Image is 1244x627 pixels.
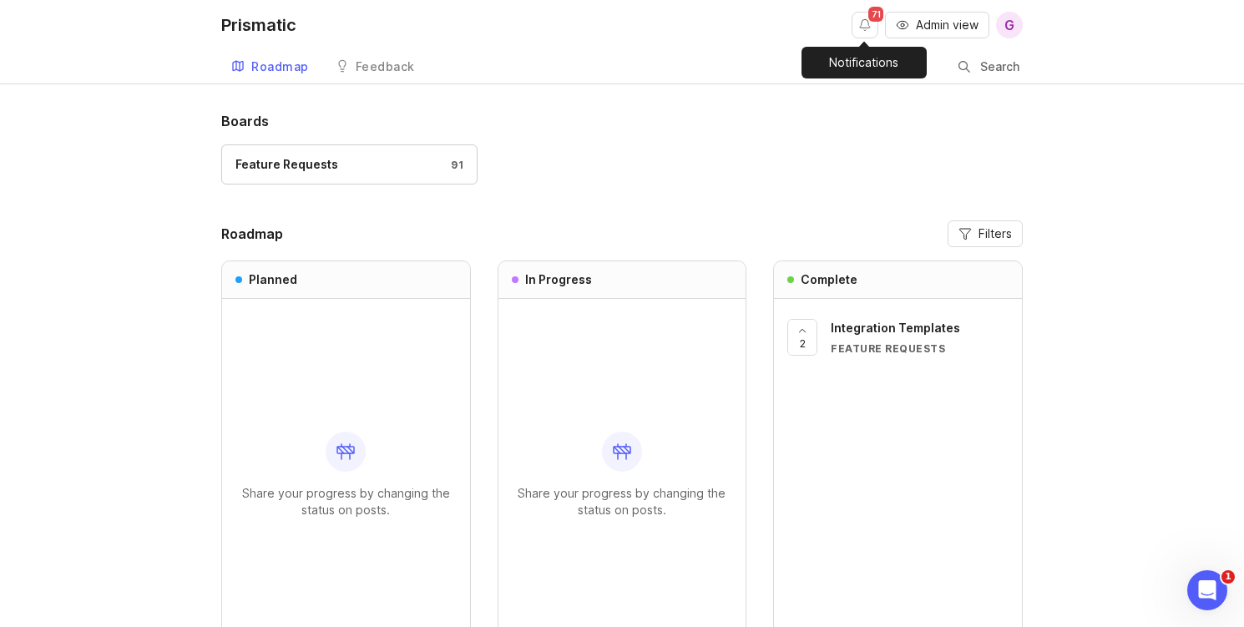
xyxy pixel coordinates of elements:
span: 71 [868,7,883,22]
h2: Roadmap [221,224,283,244]
a: Roadmap [221,50,319,84]
a: Feature Requests91 [221,144,478,185]
button: G [996,12,1023,38]
div: 91 [442,158,463,172]
iframe: Intercom live chat [1187,570,1227,610]
a: Feedback [326,50,425,84]
span: 2 [800,336,806,351]
button: 2 [787,319,817,356]
div: Feature Requests [235,155,338,174]
h3: Planned [249,271,297,288]
div: Prismatic [221,17,296,33]
div: Roadmap [251,61,309,73]
button: Filters [948,220,1023,247]
span: Integration Templates [831,321,960,335]
div: Notifications [802,47,927,78]
span: Admin view [916,17,979,33]
a: Integration TemplatesFeature Requests [831,319,1009,356]
button: Admin view [885,12,989,38]
button: Notifications [852,12,878,38]
h3: In Progress [525,271,592,288]
p: Share your progress by changing the status on posts. [235,485,457,518]
p: Share your progress by changing the status on posts. [512,485,733,518]
h1: Boards [221,111,1023,131]
div: Feature Requests [831,341,1009,356]
h3: Complete [801,271,857,288]
div: Feedback [356,61,415,73]
span: Filters [979,225,1012,242]
span: 1 [1221,570,1235,584]
span: G [1004,15,1014,35]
